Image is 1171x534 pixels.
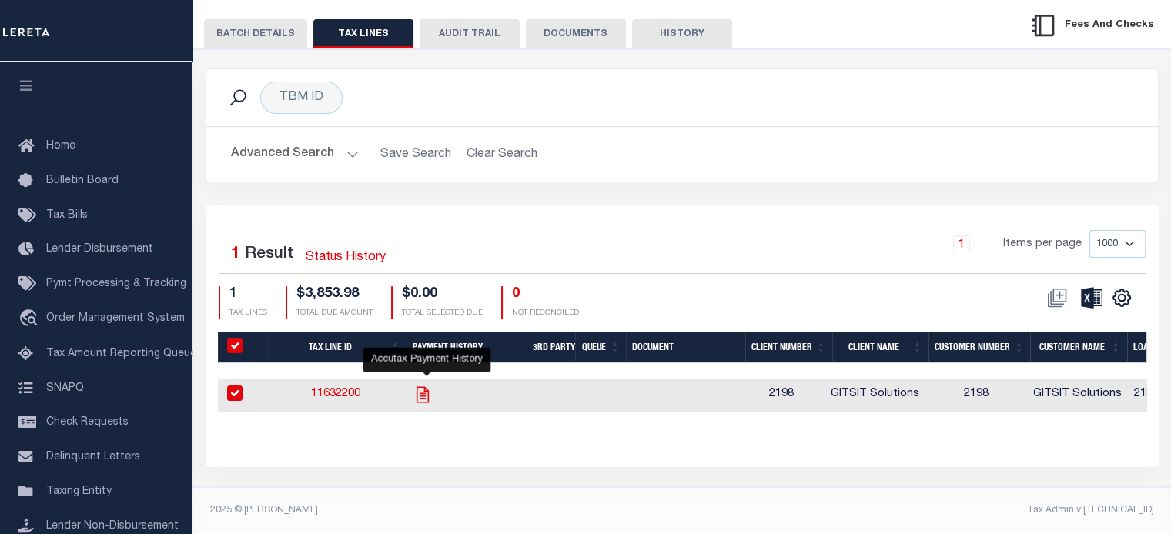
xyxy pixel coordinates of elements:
h4: $0.00 [402,286,483,303]
p: TOTAL DUE AMOUNT [296,308,373,319]
h4: 1 [229,286,267,303]
span: Items per page [1003,236,1082,253]
span: Lender Non-Disbursement [46,521,179,532]
th: Client Name: activate to sort column ascending [832,332,928,363]
th: Customer Name: activate to sort column ascending [1030,332,1127,363]
th: Payment History [407,332,527,363]
h4: $3,853.98 [296,286,373,303]
span: Tax Amount Reporting Queue [46,349,196,359]
th: Document [626,332,745,363]
button: HISTORY [632,19,732,48]
span: Tax Bills [46,210,88,221]
th: Client Number: activate to sort column ascending [745,332,832,363]
th: Customer Number: activate to sort column ascending [928,332,1030,363]
span: SNAPQ [46,382,84,393]
span: Delinquent Letters [46,452,140,462]
button: Advanced Search [231,139,359,169]
i: travel_explore [18,309,43,329]
span: 2198 [769,389,794,399]
button: BATCH DETAILS [204,19,307,48]
label: Result [245,242,293,267]
h4: 0 [512,286,579,303]
p: TOTAL SELECTED DUE [402,308,483,319]
th: PayeePaymentBatchId [218,332,268,363]
span: Pymt Processing & Tracking [46,279,186,289]
a: 1 [953,235,970,252]
span: Taxing Entity [46,486,112,497]
span: GITSIT Solutions [1033,389,1122,399]
span: Lender Disbursement [46,244,153,255]
button: Fees And Checks [1024,9,1160,42]
span: Bulletin Board [46,175,119,186]
span: Home [46,141,75,152]
p: NOT RECONCILED [512,308,579,319]
th: Queue: activate to sort column ascending [575,332,626,363]
div: Accutax Payment History [363,347,490,372]
span: GITSIT Solutions [831,389,919,399]
th: 3rd Party [527,332,575,363]
a: Status History [306,249,386,267]
button: DOCUMENTS [526,19,626,48]
button: AUDIT TRAIL [420,19,520,48]
div: TBM ID [260,82,343,114]
span: 1 [231,246,240,262]
span: Order Management System [46,313,185,324]
a: 11632200 [311,389,360,399]
button: TAX LINES [313,19,413,48]
p: TAX LINES [229,308,267,319]
th: Tax Line ID: activate to sort column ascending [268,332,407,363]
span: Check Requests [46,417,129,428]
span: 2198 [964,389,989,399]
div: 2025 © [PERSON_NAME]. [199,503,682,517]
div: Tax Admin v.[TECHNICAL_ID] [694,503,1154,517]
